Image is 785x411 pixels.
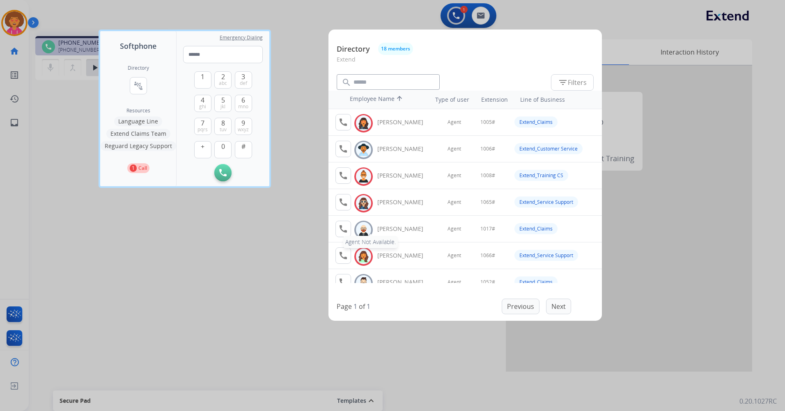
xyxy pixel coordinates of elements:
[377,118,432,126] div: [PERSON_NAME]
[221,118,225,128] span: 8
[480,199,495,205] span: 1065#
[377,251,432,260] div: [PERSON_NAME]
[235,141,252,158] button: #
[126,107,150,114] span: Resources
[199,103,206,110] span: ghi
[201,95,204,105] span: 4
[194,71,211,89] button: 1
[378,43,413,55] button: 18 members
[201,118,204,128] span: 7
[338,171,348,180] mat-icon: call
[343,236,398,248] div: Agent Not Available.
[358,197,370,210] img: avatar
[240,80,247,87] span: def
[214,118,232,135] button: 8tuv
[346,91,420,109] th: Employee Name
[480,119,495,126] span: 1005#
[358,277,370,290] img: avatar
[558,78,568,87] mat-icon: filter_list
[358,224,370,236] img: avatar
[377,171,432,180] div: [PERSON_NAME]
[197,126,208,133] span: pqrs
[138,164,147,172] p: Call
[377,198,432,206] div: [PERSON_NAME]
[377,145,432,153] div: [PERSON_NAME]
[220,103,225,110] span: jkl
[201,142,204,151] span: +
[514,223,558,234] div: Extend_Claims
[214,71,232,89] button: 2abc
[194,118,211,135] button: 7pqrs
[235,71,252,89] button: 3def
[114,116,162,126] button: Language Line
[130,164,137,172] p: 1
[235,118,252,135] button: 9wxyz
[133,81,143,91] mat-icon: connect_without_contact
[238,126,249,133] span: wxyz
[219,80,227,87] span: abc
[377,278,432,286] div: [PERSON_NAME]
[480,146,495,152] span: 1006#
[338,197,348,207] mat-icon: call
[127,163,149,173] button: 1Call
[214,141,232,158] button: 0
[241,118,245,128] span: 9
[516,91,598,108] th: Line of Business
[448,146,461,152] span: Agent
[201,72,204,82] span: 1
[194,95,211,112] button: 4ghi
[558,78,587,87] span: Filters
[342,78,351,87] mat-icon: search
[101,141,176,151] button: Reguard Legacy Support
[514,196,578,208] div: Extend_Service Support
[106,129,170,139] button: Extend Claims Team
[448,119,461,126] span: Agent
[480,226,495,232] span: 1017#
[514,276,558,288] div: Extend_Claims
[238,103,248,110] span: mno
[514,170,568,181] div: Extend_Training CS
[335,221,351,237] button: Agent Not Available.
[358,170,370,183] img: avatar
[514,143,583,154] div: Extend_Customer Service
[377,225,432,233] div: [PERSON_NAME]
[214,95,232,112] button: 5jkl
[220,34,263,41] span: Emergency Dialing
[221,142,225,151] span: 0
[337,43,370,55] p: Directory
[358,250,370,263] img: avatar
[448,252,461,259] span: Agent
[120,40,156,52] span: Softphone
[128,65,149,71] h2: Directory
[514,116,558,128] div: Extend_Claims
[480,279,495,285] span: 1052#
[395,95,404,105] mat-icon: arrow_upward
[358,117,370,130] img: avatar
[338,117,348,127] mat-icon: call
[338,224,348,234] mat-icon: call
[480,252,495,259] span: 1066#
[480,172,495,179] span: 1008#
[477,91,512,108] th: Extension
[220,126,227,133] span: tuv
[194,141,211,158] button: +
[221,95,225,105] span: 5
[739,396,777,406] p: 0.20.1027RC
[221,72,225,82] span: 2
[337,301,352,311] p: Page
[241,142,246,151] span: #
[338,251,348,260] mat-icon: call
[424,91,473,108] th: Type of user
[241,95,245,105] span: 6
[448,226,461,232] span: Agent
[338,144,348,154] mat-icon: call
[235,95,252,112] button: 6mno
[219,169,227,176] img: call-button
[359,301,365,311] p: of
[448,199,461,205] span: Agent
[358,144,370,156] img: avatar
[338,277,348,287] mat-icon: call
[514,250,578,261] div: Extend_Service Support
[337,55,594,70] p: Extend
[448,279,461,285] span: Agent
